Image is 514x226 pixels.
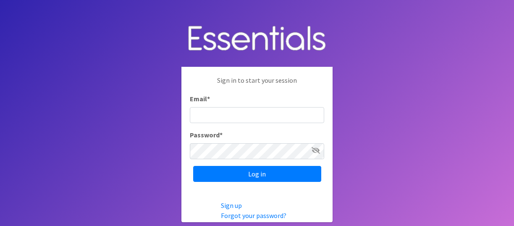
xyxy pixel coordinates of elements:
label: Password [190,130,223,140]
abbr: required [220,131,223,139]
abbr: required [207,95,210,103]
label: Email [190,94,210,104]
input: Log in [193,166,321,182]
p: Sign in to start your session [190,75,324,94]
a: Sign up [221,201,242,210]
img: Human Essentials [181,17,333,60]
a: Forgot your password? [221,211,286,220]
